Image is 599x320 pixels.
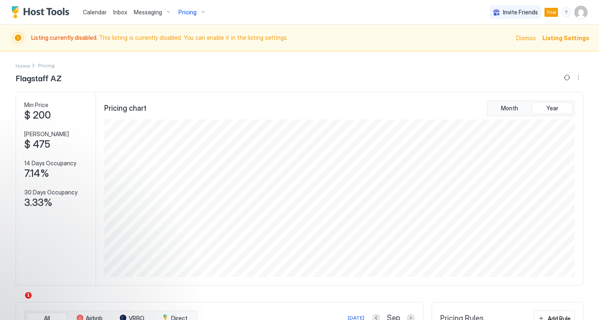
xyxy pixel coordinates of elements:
[16,63,30,69] span: Home
[16,61,30,70] a: Home
[24,109,51,121] span: $ 200
[24,160,76,167] span: 14 Days Occupancy
[24,197,53,209] span: 3.33%
[489,103,530,114] button: Month
[24,167,49,180] span: 7.14%
[38,62,55,69] span: Breadcrumb
[574,6,588,19] div: User profile
[546,9,556,16] span: Trial
[83,8,107,16] a: Calendar
[516,34,536,42] div: Dismiss
[8,292,28,312] iframe: Intercom live chat
[546,105,558,112] span: Year
[16,71,62,84] span: Flagstaff AZ
[542,34,589,42] div: Listing Settings
[574,73,583,82] div: menu
[113,8,127,16] a: Inbox
[11,6,73,18] a: Host Tools Logo
[31,34,511,41] span: This listing is currently disabled. You can enable it in the listing settings.
[24,101,48,109] span: Min Price
[113,9,127,16] span: Inbox
[25,292,32,299] span: 1
[487,101,575,116] div: tab-group
[31,34,99,41] span: Listing currently disabled.
[134,9,162,16] span: Messaging
[561,7,571,17] div: menu
[562,73,572,82] button: Sync prices
[532,103,573,114] button: Year
[178,9,197,16] span: Pricing
[16,61,30,70] div: Breadcrumb
[83,9,107,16] span: Calendar
[6,240,170,298] iframe: Intercom notifications message
[503,9,538,16] span: Invite Friends
[501,105,518,112] span: Month
[24,138,50,151] span: $ 475
[24,130,69,138] span: [PERSON_NAME]
[574,73,583,82] button: More options
[104,104,146,113] span: Pricing chart
[24,189,78,196] span: 30 Days Occupancy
